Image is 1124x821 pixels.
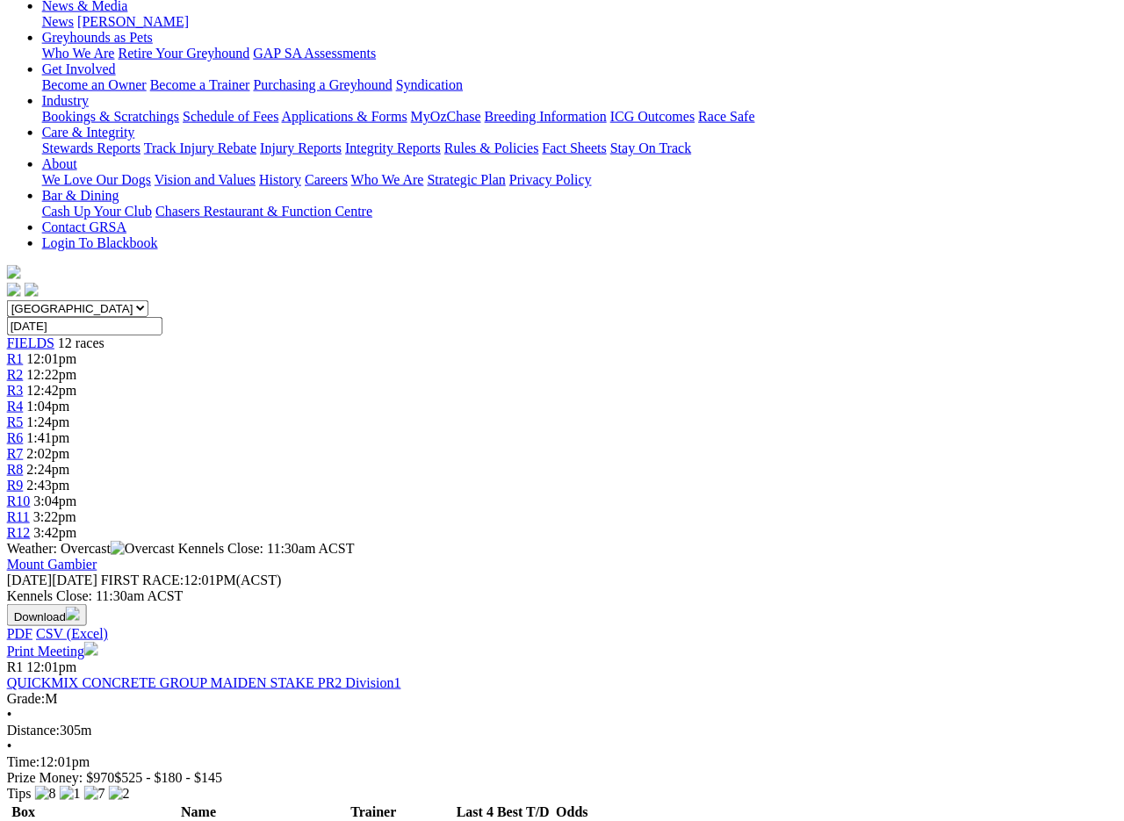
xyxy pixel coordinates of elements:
span: 12:22pm [27,367,77,382]
th: Last 4 [456,803,494,821]
a: Syndication [396,77,463,92]
img: download.svg [66,607,80,621]
th: Name [106,803,292,821]
span: 1:04pm [27,399,70,414]
a: Greyhounds as Pets [42,30,153,45]
span: 12:01pm [27,351,77,366]
a: PDF [7,626,32,641]
span: [DATE] [7,573,97,587]
a: Bookings & Scratchings [42,109,179,124]
a: MyOzChase [411,109,481,124]
span: 1:24pm [27,414,70,429]
a: R5 [7,414,24,429]
a: R3 [7,383,24,398]
span: FIRST RACE: [101,573,184,587]
img: 1 [60,786,81,802]
a: Strategic Plan [428,172,506,187]
a: Cash Up Your Club [42,204,152,219]
img: printer.svg [84,642,98,656]
a: R6 [7,430,24,445]
th: Trainer [293,803,454,821]
a: Stewards Reports [42,140,140,155]
a: Schedule of Fees [183,109,278,124]
a: R1 [7,351,24,366]
div: Kennels Close: 11:30am ACST [7,588,1117,604]
div: 305m [7,723,1117,738]
span: • [7,707,12,722]
div: Bar & Dining [42,204,1117,220]
span: 12:01PM(ACST) [101,573,282,587]
a: R4 [7,399,24,414]
span: 2:02pm [27,446,70,461]
span: Distance: [7,723,60,738]
a: Careers [305,172,348,187]
img: 2 [109,786,130,802]
img: logo-grsa-white.png [7,265,21,279]
span: 1:41pm [27,430,70,445]
a: Rules & Policies [444,140,539,155]
a: Injury Reports [260,140,342,155]
a: [PERSON_NAME] [77,14,189,29]
a: R9 [7,478,24,493]
a: Contact GRSA [42,220,126,234]
a: R2 [7,367,24,382]
th: Odds [552,803,592,821]
a: News [42,14,74,29]
a: Integrity Reports [345,140,441,155]
a: Care & Integrity [42,125,135,140]
a: Track Injury Rebate [144,140,256,155]
a: R8 [7,462,24,477]
div: 12:01pm [7,754,1117,770]
a: Industry [42,93,89,108]
a: GAP SA Assessments [254,46,377,61]
a: History [259,172,301,187]
span: R12 [7,525,31,540]
span: 3:42pm [34,525,77,540]
span: • [7,738,12,753]
div: Download [7,626,1117,642]
img: 7 [84,786,105,802]
div: Industry [42,109,1117,125]
span: 3:04pm [34,493,77,508]
span: Time: [7,754,40,769]
a: Become a Trainer [150,77,250,92]
input: Select date [7,317,162,335]
span: $525 - $180 - $145 [115,770,223,785]
a: ICG Outcomes [610,109,695,124]
div: About [42,172,1117,188]
a: R11 [7,509,30,524]
a: Fact Sheets [543,140,607,155]
div: Care & Integrity [42,140,1117,156]
a: Applications & Forms [282,109,407,124]
a: Who We Are [351,172,424,187]
span: Tips [7,786,32,801]
span: 3:22pm [33,509,76,524]
span: Kennels Close: 11:30am ACST [178,541,355,556]
button: Download [7,604,87,626]
a: R7 [7,446,24,461]
div: Get Involved [42,77,1117,93]
span: 2:43pm [27,478,70,493]
span: 2:24pm [27,462,70,477]
span: Grade: [7,691,46,706]
div: Prize Money: $970 [7,770,1117,786]
img: facebook.svg [7,283,21,297]
a: Chasers Restaurant & Function Centre [155,204,372,219]
a: Get Involved [42,61,116,76]
div: News & Media [42,14,1117,30]
a: Mount Gambier [7,557,97,572]
th: Best T/D [496,803,551,821]
a: Vision and Values [155,172,256,187]
a: Bar & Dining [42,188,119,203]
a: FIELDS [7,335,54,350]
